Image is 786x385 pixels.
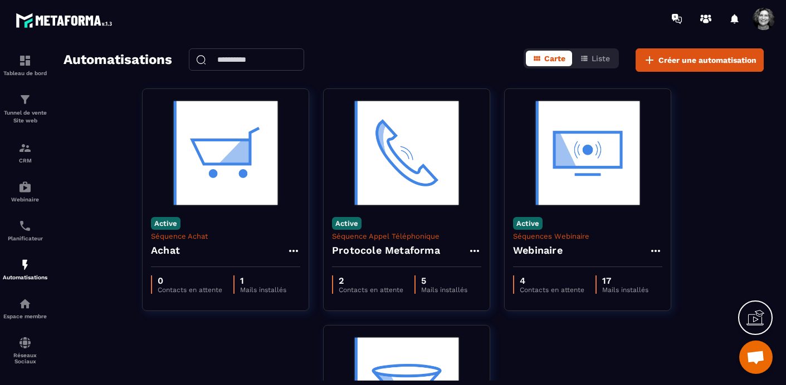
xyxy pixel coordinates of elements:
[513,243,563,258] h4: Webinaire
[151,97,300,209] img: automation-background
[544,54,565,63] span: Carte
[3,133,47,172] a: formationformationCRM
[64,48,172,72] h2: Automatisations
[158,275,222,286] p: 0
[151,243,180,258] h4: Achat
[3,274,47,280] p: Automatisations
[339,275,403,286] p: 2
[151,217,180,230] p: Active
[3,211,47,250] a: schedulerschedulerPlanificateur
[421,275,467,286] p: 5
[3,157,47,164] p: CRM
[602,286,648,294] p: Mails installés
[3,313,47,319] p: Espace membre
[332,97,481,209] img: automation-background
[3,85,47,133] a: formationformationTunnel de vente Site web
[3,196,47,203] p: Webinaire
[18,180,32,194] img: automations
[332,217,362,230] p: Active
[18,54,32,67] img: formation
[3,352,47,364] p: Réseaux Sociaux
[526,51,572,66] button: Carte
[513,217,543,230] p: Active
[18,336,32,349] img: social-network
[18,297,32,310] img: automations
[520,286,584,294] p: Contacts en attente
[3,289,47,328] a: automationsautomationsEspace membre
[158,286,222,294] p: Contacts en attente
[3,70,47,76] p: Tableau de bord
[18,93,32,106] img: formation
[3,46,47,85] a: formationformationTableau de bord
[240,286,286,294] p: Mails installés
[573,51,617,66] button: Liste
[658,55,756,66] span: Créer une automatisation
[339,286,403,294] p: Contacts en attente
[240,275,286,286] p: 1
[18,219,32,233] img: scheduler
[602,275,648,286] p: 17
[520,275,584,286] p: 4
[513,97,662,209] img: automation-background
[18,258,32,272] img: automations
[3,250,47,289] a: automationsautomationsAutomatisations
[592,54,610,63] span: Liste
[332,243,440,258] h4: Protocole Metaforma
[18,141,32,155] img: formation
[421,286,467,294] p: Mails installés
[3,109,47,125] p: Tunnel de vente Site web
[3,328,47,373] a: social-networksocial-networkRéseaux Sociaux
[16,10,116,31] img: logo
[739,340,773,374] div: Ouvrir le chat
[636,48,764,72] button: Créer une automatisation
[332,232,481,240] p: Séquence Appel Téléphonique
[513,232,662,240] p: Séquences Webinaire
[3,172,47,211] a: automationsautomationsWebinaire
[3,235,47,241] p: Planificateur
[151,232,300,240] p: Séquence Achat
